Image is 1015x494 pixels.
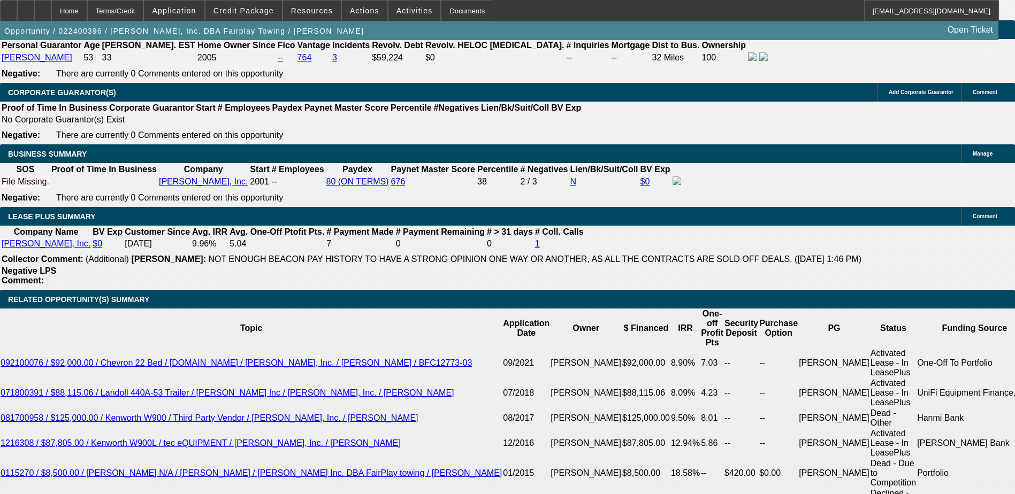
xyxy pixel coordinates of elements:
th: Status [870,308,917,348]
td: 53 [83,52,100,64]
span: NOT ENOUGH BEACON PAY HISTORY TO HAVE A STRONG OPINION ONE WAY OR ANOTHER, AS ALL THE CONTRACTS A... [208,254,861,264]
span: Credit Package [213,6,274,15]
td: 4.23 [700,378,724,408]
b: Paynet Master Score [304,103,388,112]
th: Proof of Time In Business [1,103,108,113]
td: [PERSON_NAME] [798,458,870,488]
b: Age [83,41,100,50]
td: -- [759,428,798,458]
span: Add Corporate Guarantor [889,89,953,95]
td: 8.90% [670,348,700,378]
td: Dead - Other [870,408,917,428]
b: Lien/Bk/Suit/Coll [570,165,638,174]
td: 9.50% [670,408,700,428]
img: facebook-icon.png [673,176,681,185]
b: Company [184,165,223,174]
b: Incidents [332,41,370,50]
td: $0 [425,52,565,64]
th: One-off Profit Pts [700,308,724,348]
b: # Employees [272,165,324,174]
td: 5.86 [700,428,724,458]
b: [PERSON_NAME]. EST [102,41,195,50]
td: 100 [701,52,746,64]
td: -- [759,348,798,378]
td: [PERSON_NAME] [798,428,870,458]
a: [PERSON_NAME], Inc. [2,239,90,248]
a: $0 [93,239,102,248]
td: 8.09% [670,378,700,408]
td: 12/2016 [502,428,550,458]
td: 0 [486,238,533,249]
img: facebook-icon.png [748,52,757,61]
b: BV Exp [551,103,581,112]
b: Dist to Bus. [652,41,700,50]
b: Vantage [297,41,330,50]
th: Purchase Option [759,308,798,348]
button: Application [144,1,204,21]
td: -- [759,378,798,408]
td: 9.96% [192,238,228,249]
b: Negative: [2,130,40,140]
td: [DATE] [124,238,190,249]
th: PG [798,308,870,348]
button: Credit Package [205,1,282,21]
td: $92,000.00 [622,348,670,378]
a: [PERSON_NAME], Inc. [159,177,248,186]
a: [PERSON_NAME] [2,53,72,62]
td: -- [566,52,609,64]
b: Percentile [391,103,431,112]
td: [PERSON_NAME] [798,408,870,428]
button: Activities [388,1,441,21]
a: $0 [640,177,650,186]
a: Open Ticket [943,21,997,39]
a: 3 [332,53,337,62]
a: 764 [297,53,312,62]
b: Negative: [2,69,40,78]
a: 1216308 / $87,805.00 / Kenworth W900L / tec eQUIPMENT / [PERSON_NAME], Inc. / [PERSON_NAME] [1,438,401,447]
th: Security Deposit [724,308,759,348]
b: Lien/Bk/Suit/Coll [481,103,549,112]
td: $59,224 [371,52,424,64]
td: [PERSON_NAME] [798,378,870,408]
td: 33 [102,52,196,64]
div: 38 [477,177,518,187]
span: Resources [291,6,333,15]
b: [PERSON_NAME]: [131,254,206,264]
a: 092100076 / $92,000.00 / Chevron 22 Bed / [DOMAIN_NAME] / [PERSON_NAME], Inc. / [PERSON_NAME] / B... [1,358,472,367]
td: [PERSON_NAME] [550,348,622,378]
a: 1 [535,239,540,248]
td: 7 [326,238,394,249]
b: # Coll. Calls [535,227,584,236]
span: There are currently 0 Comments entered on this opportunity [56,69,283,78]
span: RELATED OPPORTUNITY(S) SUMMARY [8,295,149,304]
td: Activated Lease - In LeasePlus [870,378,917,408]
td: $8,500.00 [622,458,670,488]
span: Actions [350,6,379,15]
b: Avg. One-Off Ptofit Pts. [230,227,324,236]
td: No Corporate Guarantor(s) Exist [1,114,586,125]
span: (Additional) [86,254,129,264]
td: 08/2017 [502,408,550,428]
b: Home Owner Since [197,41,276,50]
td: 32 Miles [652,52,700,64]
td: $420.00 [724,458,759,488]
b: # > 31 days [487,227,533,236]
b: Corporate Guarantor [109,103,194,112]
td: 0 [395,238,485,249]
b: Customer Since [125,227,190,236]
td: -- [611,52,651,64]
td: [PERSON_NAME] [550,378,622,408]
td: $87,805.00 [622,428,670,458]
b: Negative LPS Comment: [2,266,56,285]
td: $0.00 [759,458,798,488]
th: Application Date [502,308,550,348]
td: Activated Lease - In LeasePlus [870,428,917,458]
td: -- [724,348,759,378]
th: IRR [670,308,700,348]
td: 09/2021 [502,348,550,378]
a: -- [278,53,284,62]
td: 12.94% [670,428,700,458]
td: Activated Lease - In LeasePlus [870,348,917,378]
b: # Negatives [520,165,568,174]
img: linkedin-icon.png [759,52,768,61]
